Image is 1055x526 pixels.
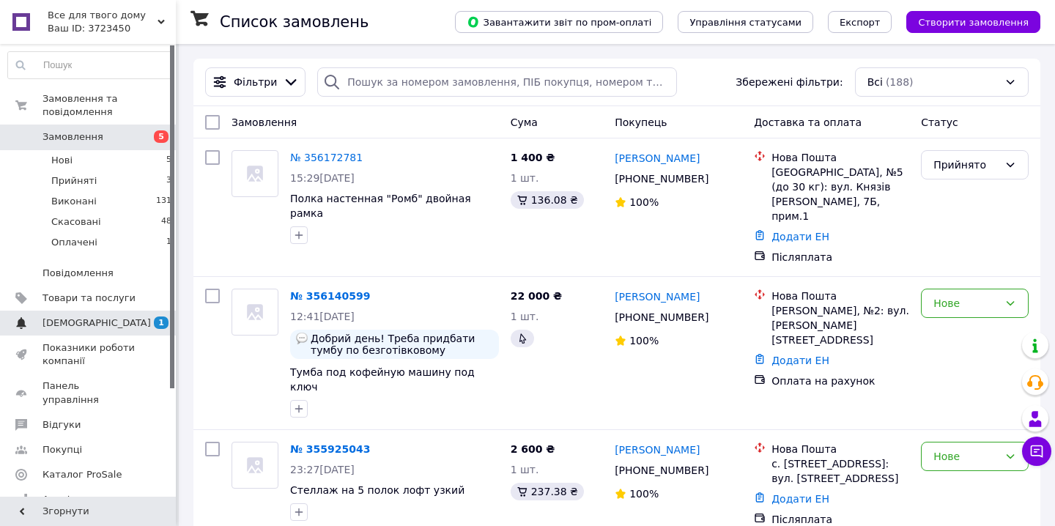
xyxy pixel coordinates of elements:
[867,75,883,89] span: Всі
[736,75,843,89] span: Збережені фільтри:
[290,311,355,322] span: 12:41[DATE]
[754,116,862,128] span: Доставка та оплата
[511,311,539,322] span: 1 шт.
[48,9,158,22] span: Все для твого дому
[511,290,563,302] span: 22 000 ₴
[166,236,171,249] span: 1
[317,67,677,97] input: Пошук за номером замовлення, ПІБ покупця, номером телефону, Email, номером накладної
[42,493,93,506] span: Аналітика
[1022,437,1051,466] button: Чат з покупцем
[771,456,909,486] div: с. [STREET_ADDRESS]: вул. [STREET_ADDRESS]
[290,290,370,302] a: № 356140599
[290,193,471,219] a: Полка настенная "Ромб" двойная рамка
[612,460,711,481] div: [PHONE_NUMBER]
[290,172,355,184] span: 15:29[DATE]
[42,316,151,330] span: [DEMOGRAPHIC_DATA]
[771,150,909,165] div: Нова Пошта
[511,443,555,455] span: 2 600 ₴
[892,15,1040,27] a: Створити замовлення
[232,289,278,336] a: Фото товару
[290,366,475,393] a: Тумба под кофейную машину под ключ
[42,443,82,456] span: Покупці
[615,442,700,457] a: [PERSON_NAME]
[933,157,999,173] div: Прийнято
[771,165,909,223] div: [GEOGRAPHIC_DATA], №5 (до 30 кг): вул. Князів [PERSON_NAME], 7Б, прим.1
[232,150,278,197] a: Фото товару
[8,52,172,78] input: Пошук
[771,303,909,347] div: [PERSON_NAME], №2: вул. [PERSON_NAME][STREET_ADDRESS]
[886,76,914,88] span: (188)
[311,333,493,356] span: Добрий день! Треба придбати тумбу по безготівковому розрахунку. Чи можете надати договір, рахунок...
[220,13,369,31] h1: Список замовлень
[232,442,278,489] a: Фото товару
[906,11,1040,33] button: Створити замовлення
[511,483,584,500] div: 237.38 ₴
[51,215,101,229] span: Скасовані
[48,22,176,35] div: Ваш ID: 3723450
[771,442,909,456] div: Нова Пошта
[771,231,829,242] a: Додати ЕН
[840,17,881,28] span: Експорт
[51,195,97,208] span: Виконані
[42,130,103,144] span: Замовлення
[615,289,700,304] a: [PERSON_NAME]
[455,11,663,33] button: Завантажити звіт по пром-оплаті
[290,443,370,455] a: № 355925043
[290,484,464,496] a: Стеллаж на 5 полок лофт узкий
[166,154,171,167] span: 5
[629,196,659,208] span: 100%
[771,355,829,366] a: Додати ЕН
[771,374,909,388] div: Оплата на рахунок
[51,236,97,249] span: Оплачені
[511,191,584,209] div: 136.08 ₴
[161,215,171,229] span: 48
[918,17,1029,28] span: Створити замовлення
[166,174,171,188] span: 3
[678,11,813,33] button: Управління статусами
[232,116,297,128] span: Замовлення
[612,307,711,327] div: [PHONE_NUMBER]
[511,172,539,184] span: 1 шт.
[511,464,539,475] span: 1 шт.
[290,464,355,475] span: 23:27[DATE]
[51,174,97,188] span: Прийняті
[933,295,999,311] div: Нове
[296,333,308,344] img: :speech_balloon:
[42,292,136,305] span: Товари та послуги
[689,17,802,28] span: Управління статусами
[771,493,829,505] a: Додати ЕН
[42,267,114,280] span: Повідомлення
[612,168,711,189] div: [PHONE_NUMBER]
[921,116,958,128] span: Статус
[234,75,277,89] span: Фільтри
[42,379,136,406] span: Панель управління
[42,418,81,431] span: Відгуки
[467,15,651,29] span: Завантажити звіт по пром-оплаті
[290,152,363,163] a: № 356172781
[42,468,122,481] span: Каталог ProSale
[771,250,909,264] div: Післяплата
[42,92,176,119] span: Замовлення та повідомлення
[154,130,169,143] span: 5
[629,335,659,347] span: 100%
[154,316,169,329] span: 1
[615,151,700,166] a: [PERSON_NAME]
[771,289,909,303] div: Нова Пошта
[51,154,73,167] span: Нові
[615,116,667,128] span: Покупець
[156,195,171,208] span: 131
[511,116,538,128] span: Cума
[828,11,892,33] button: Експорт
[933,448,999,464] div: Нове
[511,152,555,163] span: 1 400 ₴
[629,488,659,500] span: 100%
[42,341,136,368] span: Показники роботи компанії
